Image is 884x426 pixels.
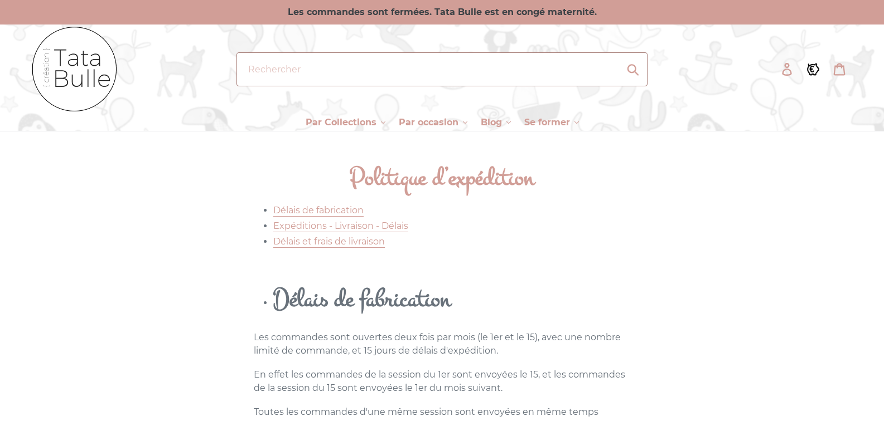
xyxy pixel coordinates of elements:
a: Délais de fabrication [273,205,364,217]
button: Blog [475,114,516,131]
span: Par Collections [306,117,376,128]
img: Tata Bulle [31,25,120,114]
span: Les commandes sont ouvertes deux fois par mois (le 1er et le 15), avec une nombre limité de comma... [254,332,621,356]
span: Blog [481,117,502,128]
input: Rechercher [236,52,648,86]
a: Délais et frais de livraison [273,236,385,248]
button: Par occasion [393,114,473,131]
a: € [801,55,827,83]
p: Toutes les commandes d'une même session sont envoyées en même temps [254,405,630,419]
tspan: € [809,64,814,74]
span: En effet les commandes de la session du 1er sont envoyées le 15, et les commandes de la session d... [254,369,625,393]
h2: Délais de fabrication [273,283,630,316]
a: Expéditions - Livraison - Délais [273,221,408,232]
button: Par Collections [300,114,391,131]
span: Se former [524,117,570,128]
span: Par occasion [399,117,458,128]
h1: Politique d’expédition [254,162,630,194]
button: Se former [519,114,584,131]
